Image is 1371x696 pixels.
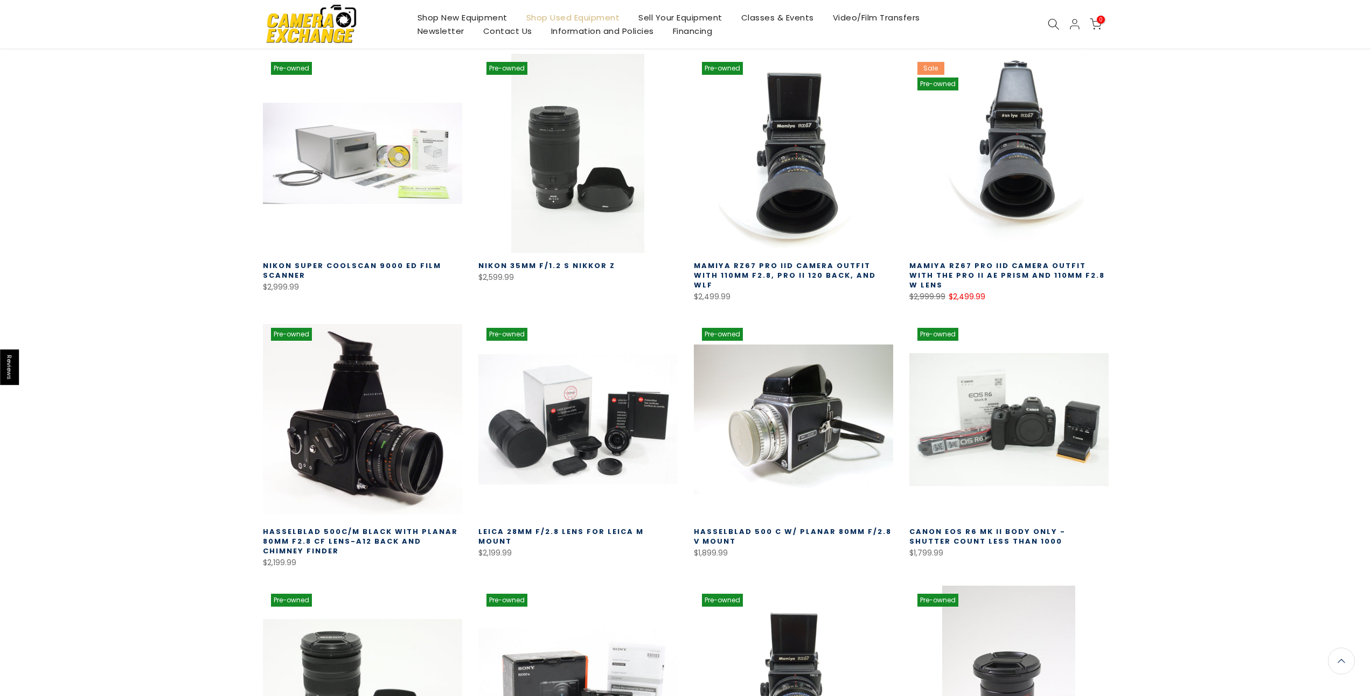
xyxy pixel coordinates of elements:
[694,290,893,304] div: $2,499.99
[1097,16,1105,24] span: 0
[263,280,462,294] div: $2,999.99
[263,556,462,570] div: $2,199.99
[694,546,893,560] div: $1,899.99
[408,24,474,38] a: Newsletter
[629,11,732,24] a: Sell Your Equipment
[823,11,929,24] a: Video/Film Transfers
[949,290,985,304] ins: $2,499.99
[909,261,1105,290] a: Mamiya RZ67 Pro IID Camera Outfit with the Pro II AE Prism and 110MM F2.8 W Lens
[694,261,876,290] a: Mamiya RZ67 Pro IID Camera Outfit with 110MM F2.8, Pro II 120 Back, and WLF
[909,526,1066,546] a: Canon EOS R6 Mk II Body Only - Shutter Count less than 1000
[694,526,892,546] a: Hasselblad 500 C w/ Planar 80mm f/2.8 V Mount
[478,526,644,546] a: Leica 28mm f/2.8 Lens for Leica M Mount
[474,24,541,38] a: Contact Us
[478,271,678,284] div: $2,599.99
[263,526,458,556] a: Hasselblad 500C/M Black with Planar 80mm f2.8 CF Lens-A12 Back and Chimney Finder
[263,261,441,280] a: Nikon Super Coolscan 9000 ED Film Scanner
[732,11,823,24] a: Classes & Events
[408,11,517,24] a: Shop New Equipment
[663,24,722,38] a: Financing
[478,261,615,271] a: Nikon 35mm f/1.2 S Nikkor Z
[909,546,1109,560] div: $1,799.99
[541,24,663,38] a: Information and Policies
[1328,648,1355,674] a: Back to the top
[1090,18,1102,30] a: 0
[517,11,629,24] a: Shop Used Equipment
[909,291,945,302] del: $2,999.99
[478,546,678,560] div: $2,199.99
